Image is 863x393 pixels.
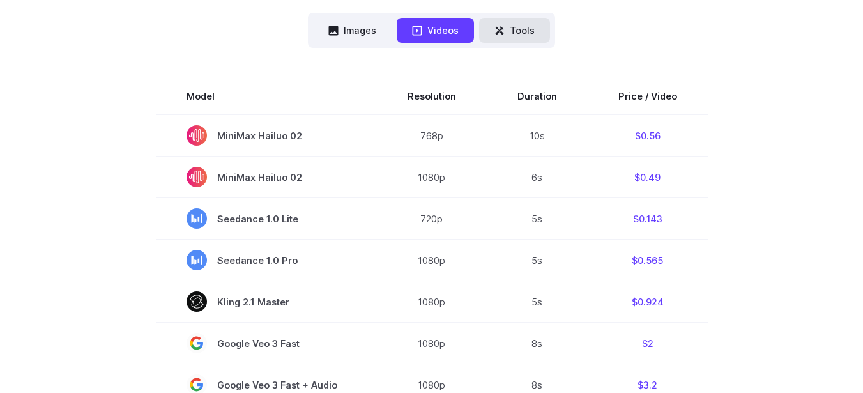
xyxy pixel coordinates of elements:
[588,114,708,157] td: $0.56
[588,157,708,198] td: $0.49
[377,198,487,240] td: 720p
[377,323,487,364] td: 1080p
[313,18,392,43] button: Images
[487,240,588,281] td: 5s
[187,125,346,146] span: MiniMax Hailuo 02
[377,281,487,323] td: 1080p
[588,240,708,281] td: $0.565
[187,333,346,353] span: Google Veo 3 Fast
[187,167,346,187] span: MiniMax Hailuo 02
[187,208,346,229] span: Seedance 1.0 Lite
[588,323,708,364] td: $2
[377,240,487,281] td: 1080p
[397,18,474,43] button: Videos
[487,79,588,114] th: Duration
[487,157,588,198] td: 6s
[487,198,588,240] td: 5s
[377,79,487,114] th: Resolution
[487,323,588,364] td: 8s
[588,198,708,240] td: $0.143
[377,114,487,157] td: 768p
[588,79,708,114] th: Price / Video
[487,281,588,323] td: 5s
[377,157,487,198] td: 1080p
[187,250,346,270] span: Seedance 1.0 Pro
[156,79,377,114] th: Model
[588,281,708,323] td: $0.924
[479,18,550,43] button: Tools
[187,291,346,312] span: Kling 2.1 Master
[487,114,588,157] td: 10s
